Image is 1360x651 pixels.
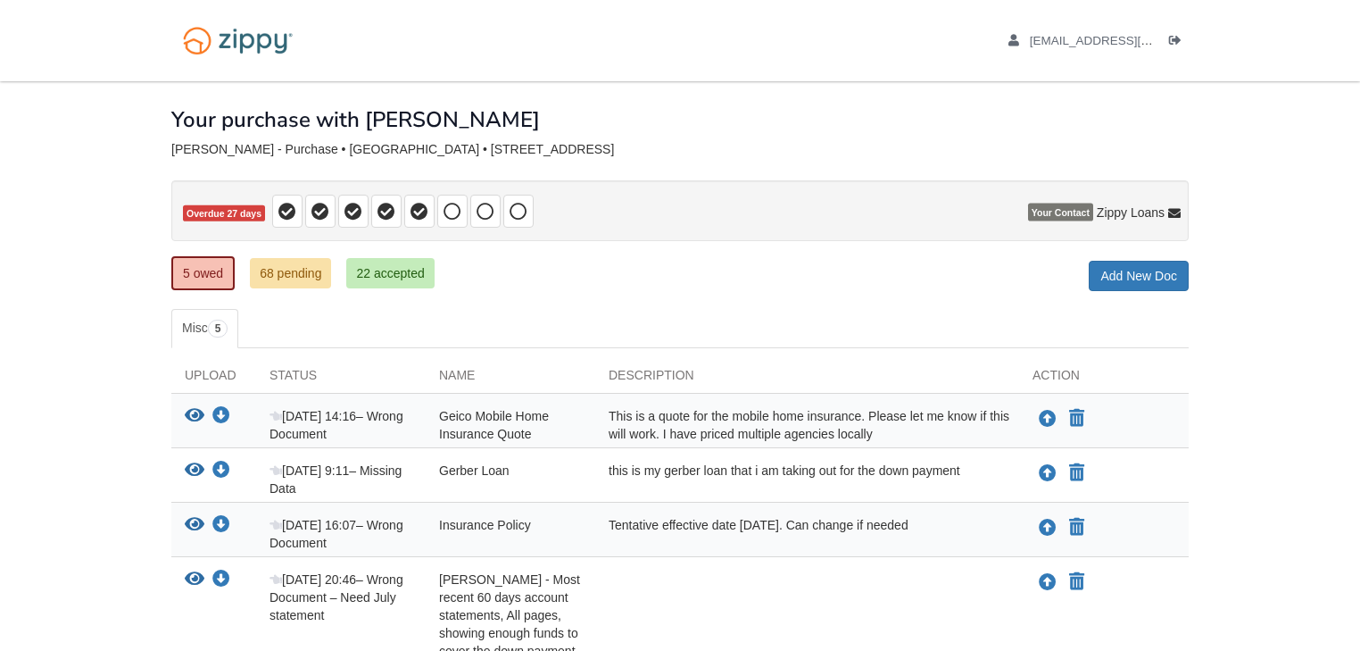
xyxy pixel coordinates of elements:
[171,366,256,393] div: Upload
[270,409,356,423] span: [DATE] 14:16
[185,407,204,426] button: View Geico Mobile Home Insurance Quote
[212,464,230,479] a: Download Gerber Loan
[256,516,426,552] div: – Wrong Document
[1037,462,1058,485] button: Upload Gerber Loan
[1019,366,1189,393] div: Action
[185,462,204,480] button: View Gerber Loan
[270,572,356,587] span: [DATE] 20:46
[1028,204,1093,221] span: Your Contact
[256,366,426,393] div: Status
[1030,34,1234,47] span: joycemariec@gmail.com
[1067,517,1086,538] button: Declare Insurance Policy not applicable
[256,407,426,443] div: – Wrong Document
[595,366,1019,393] div: Description
[1067,572,1086,593] button: Declare Jacqueline Cambell - Most recent 60 days account statements, All pages, showing enough fu...
[171,142,1189,157] div: [PERSON_NAME] - Purchase • [GEOGRAPHIC_DATA] • [STREET_ADDRESS]
[171,256,235,290] a: 5 owed
[439,518,531,532] span: Insurance Policy
[346,258,434,288] a: 22 accepted
[270,463,349,478] span: [DATE] 9:11
[270,518,356,532] span: [DATE] 16:07
[171,108,540,131] h1: Your purchase with [PERSON_NAME]
[1089,261,1189,291] a: Add New Doc
[208,320,228,338] span: 5
[1037,516,1058,539] button: Upload Insurance Policy
[1037,571,1058,594] button: Upload Jacqueline Cambell - Most recent 60 days account statements, All pages, showing enough fun...
[595,462,1019,497] div: this is my gerber loan that i am taking out for the down payment
[1067,408,1086,430] button: Declare Geico Mobile Home Insurance Quote not applicable
[426,366,595,393] div: Name
[212,519,230,533] a: Download Insurance Policy
[256,462,426,497] div: – Missing Data
[1067,463,1086,484] button: Declare Gerber Loan not applicable
[171,18,304,63] img: Logo
[212,410,230,424] a: Download Geico Mobile Home Insurance Quote
[1037,407,1058,430] button: Upload Geico Mobile Home Insurance Quote
[171,309,238,348] a: Misc
[1097,204,1165,221] span: Zippy Loans
[595,407,1019,443] div: This is a quote for the mobile home insurance. Please let me know if this will work. I have price...
[183,205,265,222] span: Overdue 27 days
[439,409,549,441] span: Geico Mobile Home Insurance Quote
[212,573,230,588] a: Download Jacqueline Cambell - Most recent 60 days account statements, All pages, showing enough f...
[185,571,204,589] button: View Jacqueline Cambell - Most recent 60 days account statements, All pages, showing enough funds...
[595,516,1019,552] div: Tentative effective date [DATE]. Can change if needed
[185,516,204,535] button: View Insurance Policy
[250,258,331,288] a: 68 pending
[439,463,510,478] span: Gerber Loan
[1008,34,1234,52] a: edit profile
[1169,34,1189,52] a: Log out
